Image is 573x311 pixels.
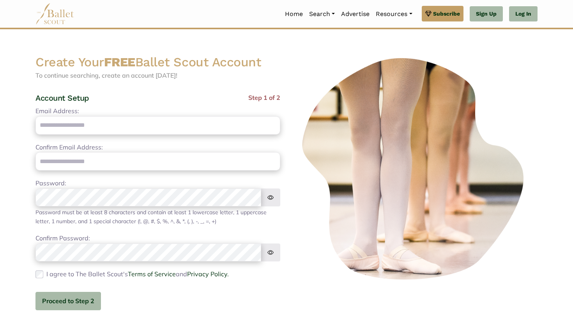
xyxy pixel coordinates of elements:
div: Password must be at least 8 characters and contain at least 1 lowercase letter, 1 uppercase lette... [35,208,280,226]
label: Password: [35,178,66,188]
img: gem.svg [425,9,432,18]
a: Resources [373,6,415,22]
h2: Create Your Ballet Scout Account [35,54,280,71]
a: Privacy Policy. [187,270,229,278]
a: Subscribe [422,6,463,21]
button: Proceed to Step 2 [35,292,101,310]
span: Subscribe [433,9,460,18]
label: Confirm Password: [35,233,90,243]
label: I agree to The Ballet Scout's and [46,269,229,279]
a: Home [282,6,306,22]
img: ballerinas [293,54,538,284]
span: Step 1 of 2 [248,93,280,106]
label: Confirm Email Address: [35,142,103,153]
span: To continue searching, create an account [DATE]! [35,71,177,79]
h4: Account Setup [35,93,89,103]
label: Email Address: [35,106,79,116]
a: Advertise [338,6,373,22]
strong: FREE [104,55,135,69]
a: Search [306,6,338,22]
a: Sign Up [470,6,503,22]
a: Log In [509,6,538,22]
a: Terms of Service [128,270,176,278]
